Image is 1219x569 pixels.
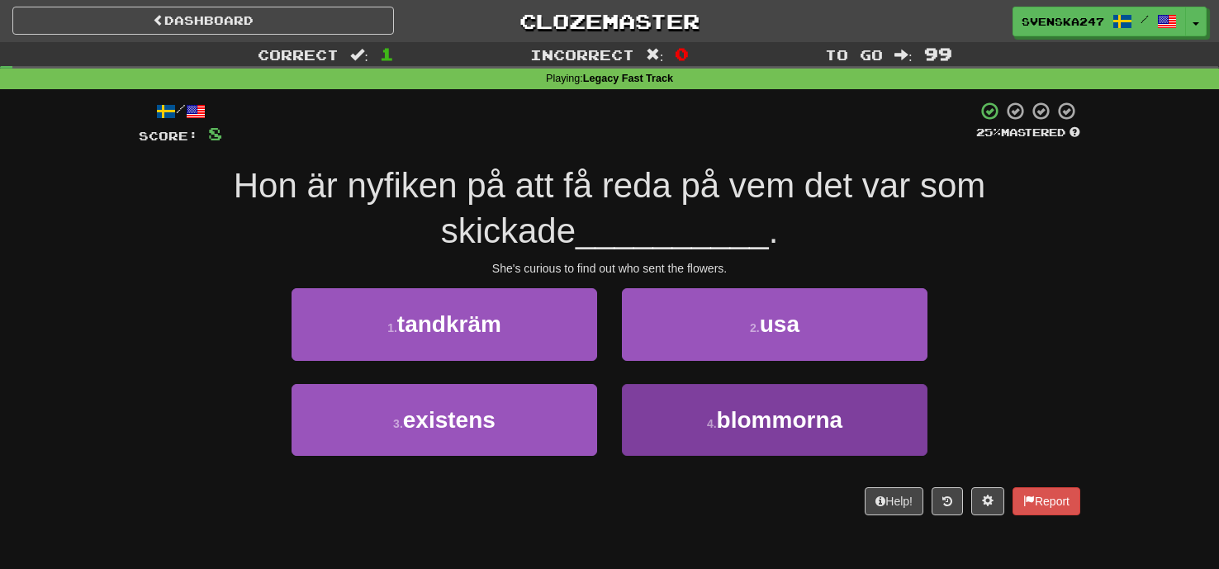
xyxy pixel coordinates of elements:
span: Score: [139,129,198,143]
span: 8 [208,123,222,144]
span: : [646,48,664,62]
span: 1 [380,44,394,64]
span: 0 [675,44,689,64]
button: Report [1013,487,1080,515]
small: 1 . [387,321,397,334]
span: __________ [576,211,769,250]
span: To go [825,46,883,63]
button: 3.existens [292,384,597,456]
div: / [139,101,222,121]
span: Svenska247 [1022,14,1104,29]
span: blommorna [717,407,842,433]
span: Correct [258,46,339,63]
span: : [894,48,913,62]
span: . [769,211,779,250]
small: 2 . [750,321,760,334]
button: 1.tandkräm [292,288,597,360]
span: 25 % [976,126,1001,139]
span: Incorrect [530,46,634,63]
a: Dashboard [12,7,394,35]
button: Round history (alt+y) [932,487,963,515]
button: Help! [865,487,923,515]
div: She's curious to find out who sent the flowers. [139,260,1080,277]
strong: Legacy Fast Track [583,73,673,84]
a: Clozemaster [419,7,800,36]
small: 4 . [707,417,717,430]
span: tandkräm [397,311,501,337]
button: 4.blommorna [622,384,927,456]
button: 2.usa [622,288,927,360]
span: existens [403,407,496,433]
span: / [1141,13,1149,25]
span: usa [760,311,799,337]
small: 3 . [393,417,403,430]
span: Hon är nyfiken på att få reda på vem det var som skickade [234,166,985,250]
div: Mastered [976,126,1080,140]
a: Svenska247 / [1013,7,1186,36]
span: : [350,48,368,62]
span: 99 [924,44,952,64]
